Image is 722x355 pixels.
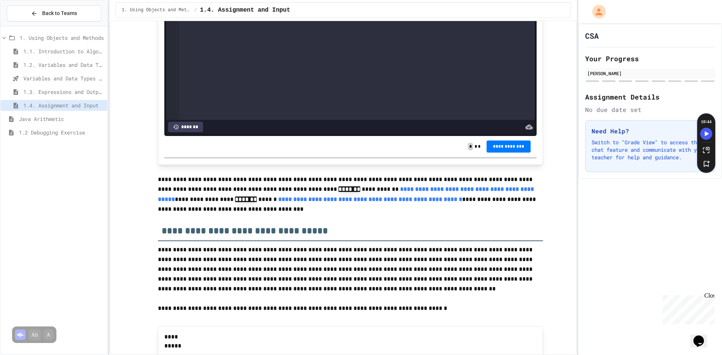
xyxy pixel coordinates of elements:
[122,7,191,13] span: 1. Using Objects and Methods
[585,92,715,102] h2: Assignment Details
[585,30,599,41] h1: CSA
[3,3,52,48] div: Chat with us now!Close
[20,34,104,42] span: 1. Using Objects and Methods
[194,7,197,13] span: /
[592,127,709,136] h3: Need Help?
[23,88,104,96] span: 1.3. Expressions and Output [New]
[200,6,290,15] span: 1.4. Assignment and Input
[42,9,77,17] span: Back to Teams
[7,5,101,21] button: Back to Teams
[23,61,104,69] span: 1.2. Variables and Data Types
[19,128,104,136] span: 1.2 Debugging Exercise
[592,139,709,161] p: Switch to "Grade View" to access the chat feature and communicate with your teacher for help and ...
[585,105,715,114] div: No due date set
[584,3,608,20] div: My Account
[585,53,715,64] h2: Your Progress
[690,325,714,347] iframe: chat widget
[23,101,104,109] span: 1.4. Assignment and Input
[660,292,714,324] iframe: chat widget
[23,47,104,55] span: 1.1. Introduction to Algorithms, Programming, and Compilers
[23,74,104,82] span: Variables and Data Types - Quiz
[587,70,713,77] div: [PERSON_NAME]
[19,115,104,123] span: Java Arithmetic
